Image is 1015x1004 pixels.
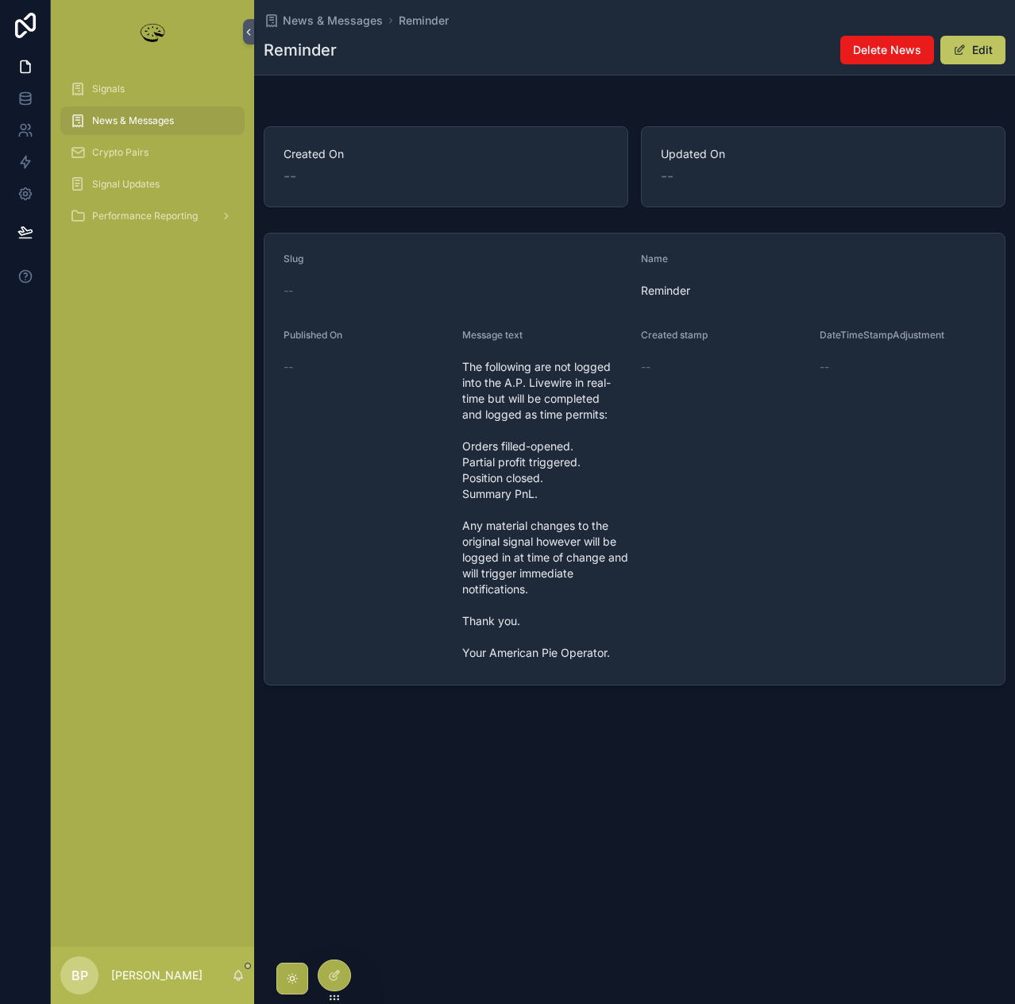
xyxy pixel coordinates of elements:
span: News & Messages [92,114,174,127]
span: -- [284,283,293,299]
a: Reminder [399,13,449,29]
span: Signal Updates [92,178,160,191]
a: News & Messages [264,13,383,29]
a: News & Messages [60,106,245,135]
span: Message text [462,329,523,341]
a: Signal Updates [60,170,245,199]
a: Signals [60,75,245,103]
span: Name [641,253,668,265]
span: Created On [284,146,608,162]
span: DateTimeStampAdjustment [820,329,944,341]
span: Created stamp [641,329,708,341]
span: BP [71,966,88,985]
span: The following are not logged into the A.P. Livewire in real-time but will be completed and logged... [462,359,628,661]
span: Crypto Pairs [92,146,149,159]
span: Published On [284,329,342,341]
a: Performance Reporting [60,202,245,230]
span: -- [820,359,829,375]
span: Updated On [661,146,986,162]
h1: Reminder [264,39,337,61]
a: Crypto Pairs [60,138,245,167]
span: -- [284,165,296,187]
span: Performance Reporting [92,210,198,222]
span: Slug [284,253,303,265]
span: News & Messages [283,13,383,29]
span: -- [284,359,293,375]
div: scrollable content [51,64,254,251]
p: [PERSON_NAME] [111,967,203,983]
span: Delete News [853,42,921,58]
button: Delete News [840,36,934,64]
button: Edit [940,36,1005,64]
img: App logo [137,19,168,44]
span: -- [641,359,650,375]
span: Signals [92,83,125,95]
span: -- [661,165,673,187]
span: Reminder [641,283,986,299]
